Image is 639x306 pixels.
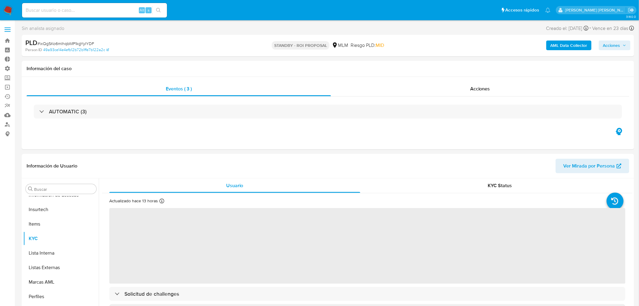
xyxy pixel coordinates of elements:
a: Salir [628,7,634,13]
span: - [590,24,591,32]
span: Vence en 23 días [592,25,628,32]
b: Person ID [25,47,42,53]
span: Accesos rápidos [506,7,539,13]
span: Usuario [226,182,243,189]
button: Lista Interna [23,246,99,260]
span: Ver Mirada por Persona [564,159,615,173]
button: Marcas AML [23,275,99,289]
p: STANDBY - ROI PROPOSAL [272,41,329,50]
div: AUTOMATIC (3) [34,105,622,119]
h3: Solicitud de challenges [124,291,179,297]
span: Acciones [603,41,620,50]
button: Items [23,217,99,231]
p: Actualizado hace 13 horas [109,198,158,204]
button: KYC [23,231,99,246]
span: Sin analista asignado [22,25,64,32]
b: PLD [25,38,37,47]
h1: Información del caso [27,66,629,72]
p: carlos.obholz@mercadolibre.com [565,7,626,13]
span: s [148,7,149,13]
button: AML Data Collector [546,41,592,50]
button: Buscar [28,187,33,191]
h1: Información de Usuario [27,163,77,169]
a: 49a93ce14e4efb12b72b1ffe7b122a2c [43,47,109,53]
input: Buscar [34,187,94,192]
span: Eventos ( 3 ) [166,85,192,92]
span: # ixQgSKo6mlhqbMP1kgYyIYDF [37,41,94,47]
div: Solicitud de challenges [109,287,625,301]
span: Riesgo PLD: [351,42,384,49]
button: Ver Mirada por Persona [556,159,629,173]
input: Buscar usuario o caso... [22,6,167,14]
span: MID [376,42,384,49]
span: KYC Status [488,182,512,189]
button: Perfiles [23,289,99,304]
button: search-icon [152,6,165,15]
span: Acciones [470,85,490,92]
span: Alt [140,7,144,13]
button: Insurtech [23,202,99,217]
div: Creado el: [DATE] [546,24,589,32]
a: Notificaciones [545,8,551,13]
span: ‌ [109,208,625,284]
h3: AUTOMATIC (3) [49,108,87,115]
button: Listas Externas [23,260,99,275]
b: AML Data Collector [551,41,587,50]
button: Acciones [599,41,631,50]
div: MLM [332,42,348,49]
